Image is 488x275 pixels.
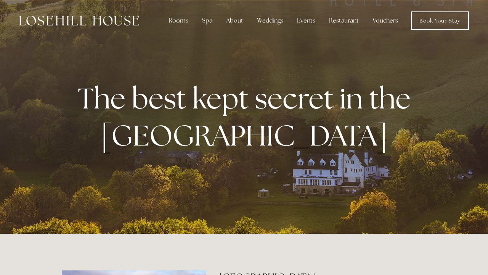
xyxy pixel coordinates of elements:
div: Weddings [251,13,289,28]
img: Losehill House [19,16,139,26]
strong: The best kept secret in the [GEOGRAPHIC_DATA] [78,79,417,154]
div: Events [291,13,321,28]
div: Rooms [162,13,194,28]
a: Book Your Stay [411,11,469,30]
div: Restaurant [323,13,365,28]
div: Spa [196,13,218,28]
div: About [220,13,249,28]
a: Vouchers [366,13,404,28]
